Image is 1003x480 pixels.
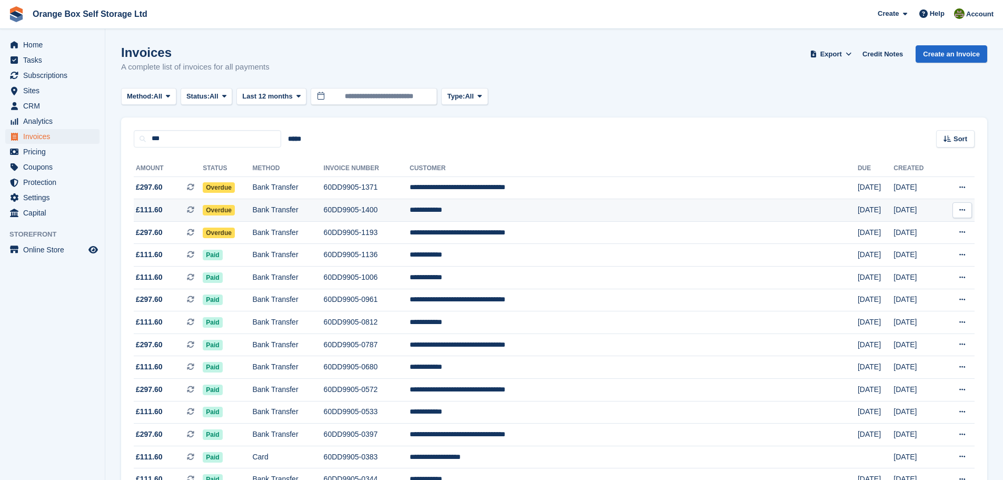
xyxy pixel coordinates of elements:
[324,356,410,379] td: 60DD9905-0680
[9,229,105,240] span: Storefront
[186,91,210,102] span: Status:
[893,199,940,222] td: [DATE]
[136,361,163,373] span: £111.60
[23,144,86,159] span: Pricing
[858,334,893,356] td: [DATE]
[136,406,163,417] span: £111.60
[136,339,163,350] span: £297.60
[236,88,306,105] button: Last 12 months
[252,199,323,222] td: Bank Transfer
[5,205,100,220] a: menu
[136,384,163,395] span: £297.60
[87,243,100,256] a: Preview store
[23,99,86,113] span: CRM
[203,205,235,215] span: Overdue
[136,182,163,193] span: £297.60
[23,205,86,220] span: Capital
[858,244,893,267] td: [DATE]
[5,175,100,190] a: menu
[203,452,222,463] span: Paid
[893,267,940,289] td: [DATE]
[858,221,893,244] td: [DATE]
[252,401,323,424] td: Bank Transfer
[858,199,893,222] td: [DATE]
[203,362,222,373] span: Paid
[324,401,410,424] td: 60DD9905-0533
[5,68,100,83] a: menu
[252,177,323,199] td: Bank Transfer
[447,91,465,102] span: Type:
[181,88,232,105] button: Status: All
[23,190,86,205] span: Settings
[203,228,235,238] span: Overdue
[324,199,410,222] td: 60DD9905-1400
[252,356,323,379] td: Bank Transfer
[5,114,100,129] a: menu
[893,244,940,267] td: [DATE]
[203,407,222,417] span: Paid
[930,8,945,19] span: Help
[121,61,270,73] p: A complete list of invoices for all payments
[23,160,86,174] span: Coupons
[808,45,854,63] button: Export
[23,37,86,52] span: Home
[916,45,987,63] a: Create an Invoice
[203,250,222,260] span: Paid
[858,424,893,446] td: [DATE]
[23,175,86,190] span: Protection
[878,8,899,19] span: Create
[23,129,86,144] span: Invoices
[324,379,410,401] td: 60DD9905-0572
[858,401,893,424] td: [DATE]
[203,295,222,305] span: Paid
[858,356,893,379] td: [DATE]
[121,88,176,105] button: Method: All
[136,317,163,328] span: £111.60
[324,289,410,311] td: 60DD9905-0961
[136,429,163,440] span: £297.60
[441,88,488,105] button: Type: All
[5,37,100,52] a: menu
[127,91,154,102] span: Method:
[203,317,222,328] span: Paid
[252,311,323,334] td: Bank Transfer
[252,160,323,177] th: Method
[324,334,410,356] td: 60DD9905-0787
[154,91,163,102] span: All
[858,45,907,63] a: Credit Notes
[203,429,222,440] span: Paid
[136,272,163,283] span: £111.60
[5,83,100,98] a: menu
[5,190,100,205] a: menu
[858,311,893,334] td: [DATE]
[893,289,940,311] td: [DATE]
[121,45,270,60] h1: Invoices
[324,244,410,267] td: 60DD9905-1136
[203,272,222,283] span: Paid
[203,182,235,193] span: Overdue
[203,385,222,395] span: Paid
[5,160,100,174] a: menu
[858,289,893,311] td: [DATE]
[136,204,163,215] span: £111.60
[858,160,893,177] th: Due
[252,289,323,311] td: Bank Transfer
[858,379,893,401] td: [DATE]
[136,249,163,260] span: £111.60
[203,340,222,350] span: Paid
[252,379,323,401] td: Bank Transfer
[410,160,858,177] th: Customer
[858,177,893,199] td: [DATE]
[893,311,940,334] td: [DATE]
[324,424,410,446] td: 60DD9905-0397
[203,160,252,177] th: Status
[893,177,940,199] td: [DATE]
[5,99,100,113] a: menu
[858,267,893,289] td: [DATE]
[252,267,323,289] td: Bank Transfer
[252,244,323,267] td: Bank Transfer
[820,49,842,60] span: Export
[5,53,100,67] a: menu
[324,446,410,468] td: 60DD9905-0383
[893,221,940,244] td: [DATE]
